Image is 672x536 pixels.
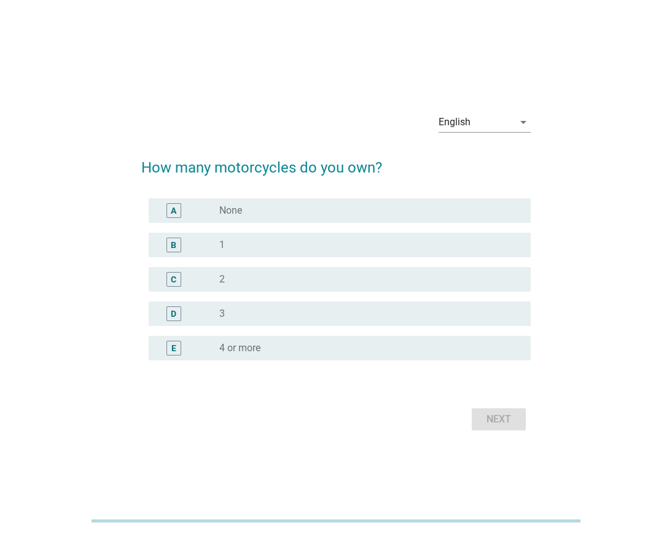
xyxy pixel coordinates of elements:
div: C [171,273,176,285]
div: E [171,341,176,354]
i: arrow_drop_down [516,115,531,130]
label: 1 [219,239,225,251]
div: B [171,238,176,251]
h2: How many motorcycles do you own? [141,144,530,179]
label: 4 or more [219,342,260,354]
div: English [439,117,471,128]
label: 2 [219,273,225,285]
label: None [219,204,242,217]
label: 3 [219,308,225,320]
div: D [171,307,176,320]
div: A [171,204,176,217]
